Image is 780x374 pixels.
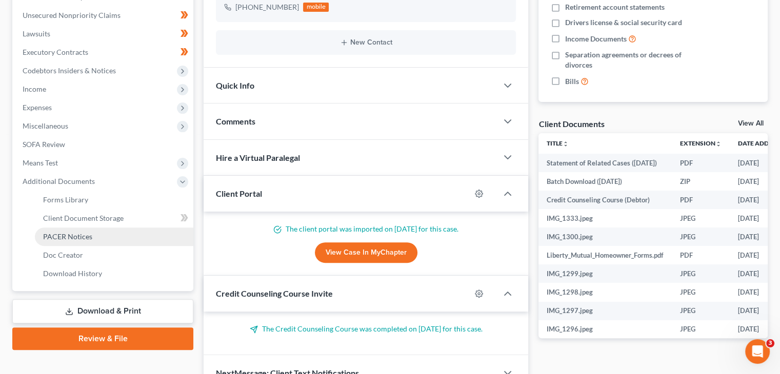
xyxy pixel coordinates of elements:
[23,48,88,56] span: Executory Contracts
[303,3,329,12] div: mobile
[35,264,193,283] a: Download History
[23,11,121,19] span: Unsecured Nonpriority Claims
[35,191,193,209] a: Forms Library
[538,154,672,172] td: Statement of Related Cases ([DATE])
[23,29,50,38] span: Lawsuits
[672,209,730,227] td: JPEG
[565,76,579,87] span: Bills
[23,140,65,149] span: SOFA Review
[565,34,627,44] span: Income Documents
[315,242,417,263] a: View Case in MyChapter
[672,320,730,339] td: JPEG
[23,85,46,93] span: Income
[43,214,124,222] span: Client Document Storage
[216,324,516,334] p: The Credit Counseling Course was completed on [DATE] for this case.
[538,246,672,264] td: Liberty_Mutual_Homeowner_Forms.pdf
[672,246,730,264] td: PDF
[738,120,764,127] a: View All
[14,25,193,43] a: Lawsuits
[216,153,300,162] span: Hire a Virtual Paralegal
[12,299,193,323] a: Download & Print
[680,139,722,147] a: Extensionunfold_more
[35,209,193,227] a: Client Document Storage
[745,339,770,364] iframe: Intercom live chat
[216,116,255,126] span: Comments
[538,320,672,339] td: IMG_1296.jpeg
[224,38,508,47] button: New Contact
[547,139,569,147] a: Titleunfold_more
[216,288,333,298] span: Credit Counseling Course Invite
[43,232,92,241] span: PACER Notices
[43,251,83,259] span: Doc Creator
[43,195,88,204] span: Forms Library
[538,302,672,320] td: IMG_1297.jpeg
[672,154,730,172] td: PDF
[35,246,193,264] a: Doc Creator
[538,172,672,191] td: Batch Download ([DATE])
[715,141,722,147] i: unfold_more
[565,50,702,70] span: Separation agreements or decrees of divorces
[672,264,730,283] td: JPEG
[23,103,52,112] span: Expenses
[14,6,193,25] a: Unsecured Nonpriority Claims
[216,224,516,234] p: The client portal was imported on [DATE] for this case.
[14,43,193,61] a: Executory Contracts
[672,302,730,320] td: JPEG
[538,191,672,209] td: Credit Counseling Course (Debtor)
[538,264,672,283] td: IMG_1299.jpeg
[563,141,569,147] i: unfold_more
[565,2,665,12] span: Retirement account statements
[216,80,254,90] span: Quick Info
[538,209,672,227] td: IMG_1333.jpeg
[235,2,299,12] div: [PHONE_NUMBER]
[23,121,68,130] span: Miscellaneous
[672,191,730,209] td: PDF
[565,17,682,28] span: Drivers license & social security card
[766,339,774,347] span: 3
[23,158,58,167] span: Means Test
[14,135,193,154] a: SOFA Review
[12,327,193,350] a: Review & File
[43,269,102,278] span: Download History
[538,118,604,129] div: Client Documents
[672,172,730,191] td: ZIP
[538,283,672,301] td: IMG_1298.jpeg
[35,227,193,246] a: PACER Notices
[672,227,730,246] td: JPEG
[23,66,116,75] span: Codebtors Insiders & Notices
[538,227,672,246] td: IMG_1300.jpeg
[672,283,730,301] td: JPEG
[23,177,95,185] span: Additional Documents
[216,189,262,198] span: Client Portal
